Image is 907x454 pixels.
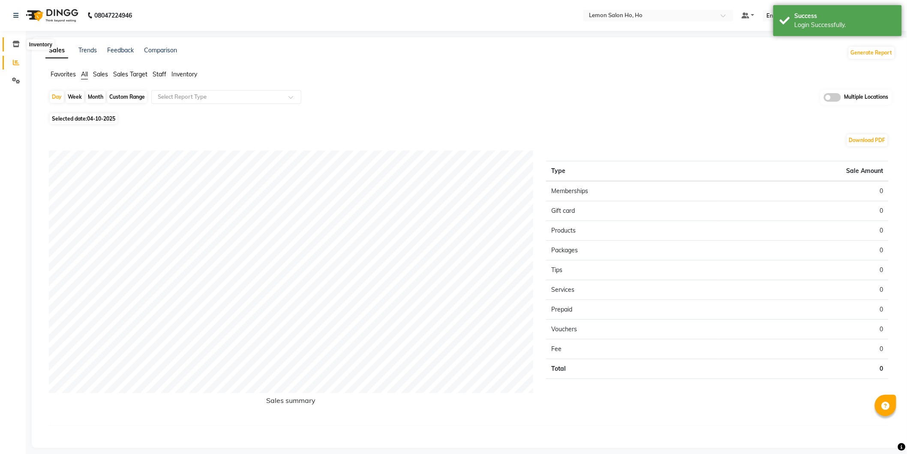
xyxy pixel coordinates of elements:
div: Login Successfully. [795,21,895,30]
td: Vouchers [546,319,717,339]
div: Day [50,91,64,103]
td: 0 [718,260,889,280]
span: Inventory [171,70,197,78]
span: 04-10-2025 [87,115,115,122]
div: Success [795,12,895,21]
span: Staff [153,70,166,78]
button: Generate Report [849,47,895,59]
b: 08047224946 [94,3,132,27]
a: Feedback [107,46,134,54]
div: Week [66,91,84,103]
span: All [81,70,88,78]
td: 0 [718,339,889,359]
td: 0 [718,319,889,339]
div: Custom Range [107,91,147,103]
th: Type [546,161,717,181]
th: Sale Amount [718,161,889,181]
a: Comparison [144,46,177,54]
div: Month [86,91,105,103]
span: Multiple Locations [844,93,889,102]
td: Fee [546,339,717,359]
span: Favorites [51,70,76,78]
td: Memberships [546,181,717,201]
td: 0 [718,240,889,260]
span: Selected date: [50,113,117,124]
span: Sales [93,70,108,78]
td: 0 [718,181,889,201]
img: logo [22,3,81,27]
td: Services [546,280,717,300]
h6: Sales summary [49,396,533,408]
td: 0 [718,201,889,221]
td: 0 [718,221,889,240]
td: 0 [718,280,889,300]
td: Gift card [546,201,717,221]
span: Sales Target [113,70,147,78]
td: Tips [546,260,717,280]
td: 0 [718,300,889,319]
td: 0 [718,359,889,378]
a: Trends [78,46,97,54]
button: Download PDF [847,134,888,146]
td: Prepaid [546,300,717,319]
div: Inventory [27,39,54,50]
td: Packages [546,240,717,260]
td: Total [546,359,717,378]
td: Products [546,221,717,240]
